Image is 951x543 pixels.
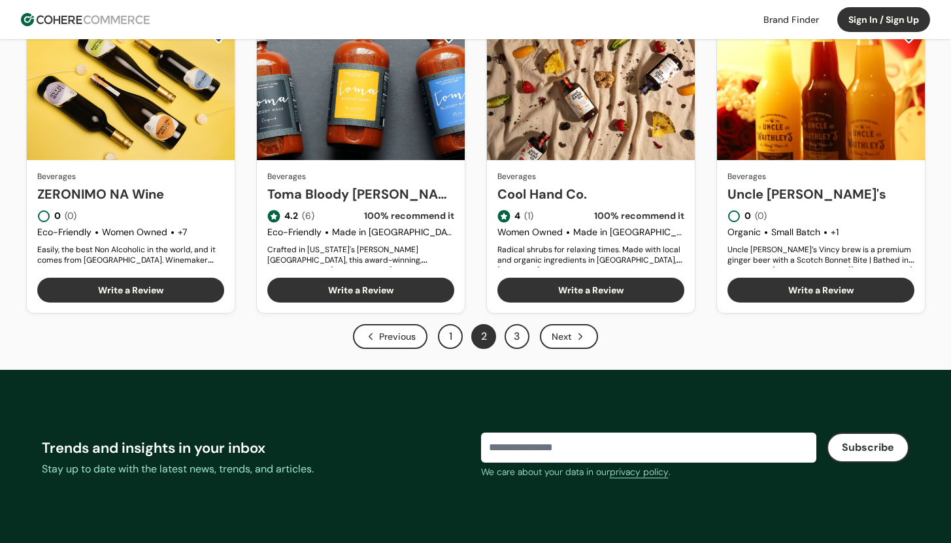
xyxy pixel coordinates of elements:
a: privacy policy [610,465,669,479]
button: Write a Review [37,278,224,303]
img: Cohere Logo [21,13,150,26]
span: We care about your data in our [481,466,610,478]
button: Subscribe [827,433,909,463]
a: ZERONIMO NA Wine [37,184,224,204]
button: Page 1 [438,324,463,349]
div: Stay up to date with the latest news, trends, and articles. [42,461,471,477]
button: Prev [353,324,427,349]
button: Write a Review [727,278,914,303]
button: Write a Review [267,278,454,303]
button: Page 2 [471,324,496,349]
span: . [669,466,671,478]
button: Sign In / Sign Up [837,7,930,32]
a: Toma Bloody [PERSON_NAME] [267,184,454,204]
div: Previous [353,324,427,349]
button: Next [540,324,598,349]
div: Trends and insights in your inbox [42,437,471,459]
button: Page 3 [505,324,529,349]
a: Cool Hand Co. [497,184,684,204]
a: Uncle [PERSON_NAME]'s [727,184,914,204]
button: Write a Review [497,278,684,303]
